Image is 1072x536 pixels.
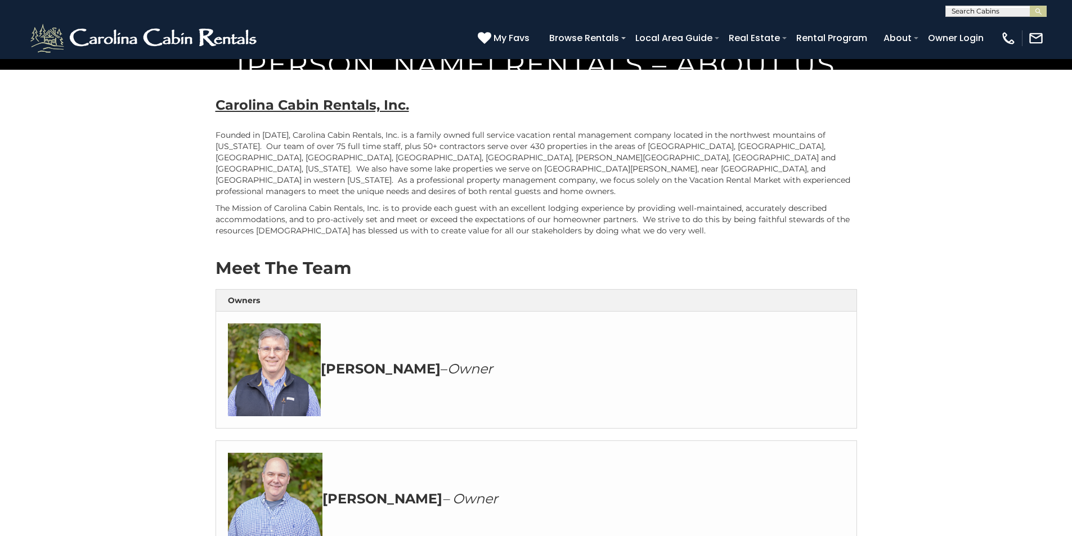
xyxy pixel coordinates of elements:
img: mail-regular-white.png [1028,30,1044,46]
img: White-1-2.png [28,21,262,55]
em: Owner [447,361,493,377]
em: – Owner [442,490,498,507]
p: The Mission of Carolina Cabin Rentals, Inc. is to provide each guest with an excellent lodging ex... [216,202,857,236]
a: Browse Rentals [544,28,625,48]
img: phone-regular-white.png [1001,30,1016,46]
a: Local Area Guide [630,28,718,48]
a: Rental Program [791,28,873,48]
strong: [PERSON_NAME] [321,361,441,377]
strong: Meet The Team [216,258,351,278]
a: My Favs [478,31,532,46]
p: Founded in [DATE], Carolina Cabin Rentals, Inc. is a family owned full service vacation rental ma... [216,129,857,197]
a: Real Estate [723,28,786,48]
b: Carolina Cabin Rentals, Inc. [216,97,409,113]
strong: [PERSON_NAME] [322,490,442,507]
strong: Owners [228,295,260,305]
a: About [878,28,917,48]
a: Owner Login [922,28,989,48]
span: My Favs [494,31,530,45]
h3: – [228,323,845,416]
